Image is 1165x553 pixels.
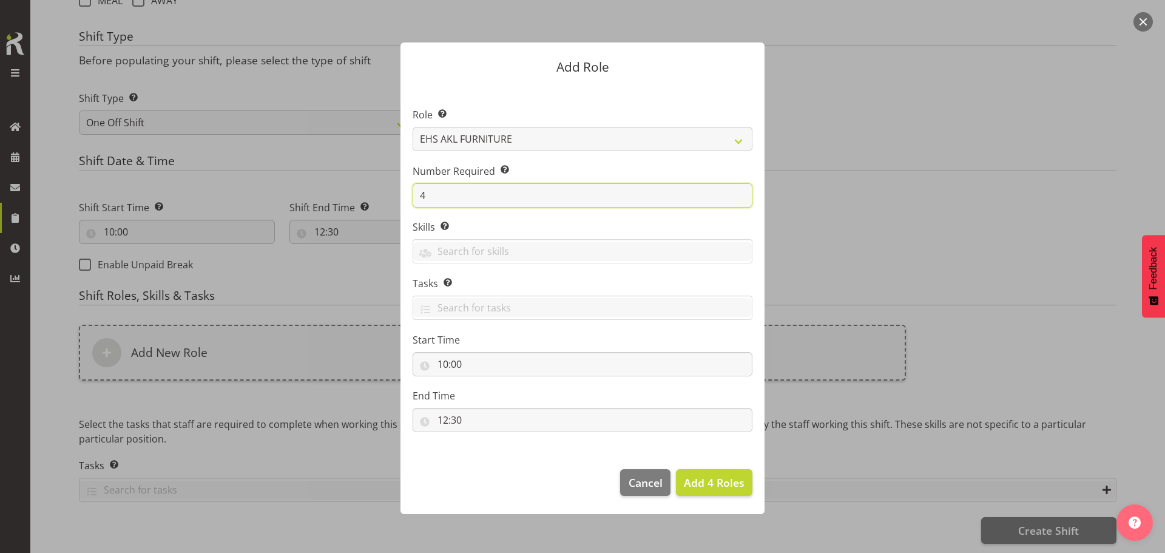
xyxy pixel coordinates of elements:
p: Add Role [413,61,752,73]
span: Add 4 Roles [684,475,745,490]
label: Tasks [413,276,752,291]
span: Cancel [629,475,663,490]
label: Skills [413,220,752,234]
span: Feedback [1148,247,1159,290]
label: Number Required [413,164,752,178]
button: Feedback - Show survey [1142,235,1165,317]
label: End Time [413,388,752,403]
label: Start Time [413,333,752,347]
input: Search for tasks [413,298,752,317]
button: Cancel [620,469,670,496]
input: Search for skills [413,242,752,261]
input: Click to select... [413,352,752,376]
img: help-xxl-2.png [1129,517,1141,529]
label: Role [413,107,752,122]
input: Click to select... [413,408,752,432]
button: Add 4 Roles [676,469,752,496]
